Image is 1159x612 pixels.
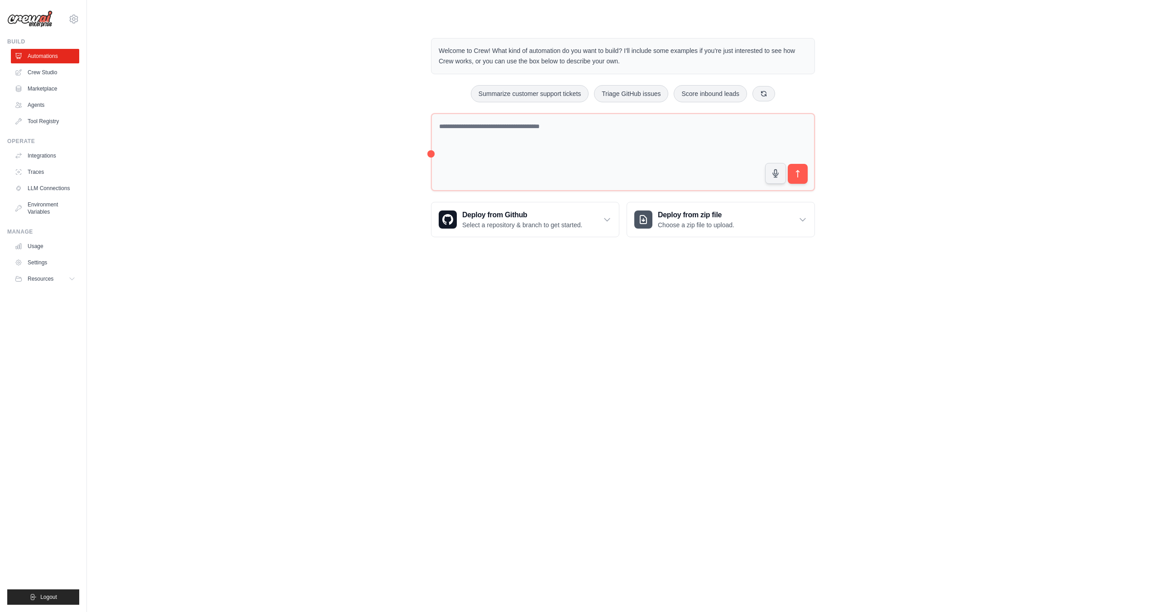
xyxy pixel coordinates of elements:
[11,272,79,286] button: Resources
[7,138,79,145] div: Operate
[11,239,79,253] a: Usage
[594,85,668,102] button: Triage GitHub issues
[658,220,734,229] p: Choose a zip file to upload.
[674,85,747,102] button: Score inbound leads
[11,49,79,63] a: Automations
[11,114,79,129] a: Tool Registry
[439,46,807,67] p: Welcome to Crew! What kind of automation do you want to build? I'll include some examples if you'...
[11,98,79,112] a: Agents
[658,210,734,220] h3: Deploy from zip file
[7,38,79,45] div: Build
[11,65,79,80] a: Crew Studio
[11,181,79,196] a: LLM Connections
[7,228,79,235] div: Manage
[40,593,57,601] span: Logout
[11,197,79,219] a: Environment Variables
[462,220,582,229] p: Select a repository & branch to get started.
[11,81,79,96] a: Marketplace
[7,589,79,605] button: Logout
[471,85,589,102] button: Summarize customer support tickets
[7,10,53,28] img: Logo
[11,255,79,270] a: Settings
[462,210,582,220] h3: Deploy from Github
[11,165,79,179] a: Traces
[28,275,53,282] span: Resources
[11,148,79,163] a: Integrations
